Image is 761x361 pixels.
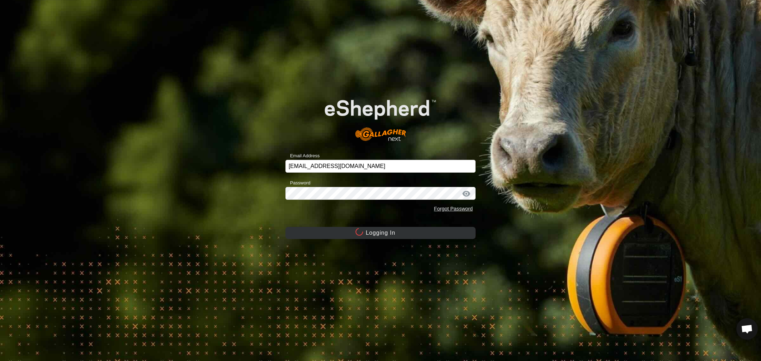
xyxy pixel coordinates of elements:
img: E-shepherd Logo [304,84,457,149]
div: Open chat [736,318,758,340]
button: Logging In [285,227,476,239]
a: Forgot Password [434,206,473,212]
input: Email Address [285,160,476,173]
label: Password [285,179,310,187]
label: Email Address [285,152,320,159]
